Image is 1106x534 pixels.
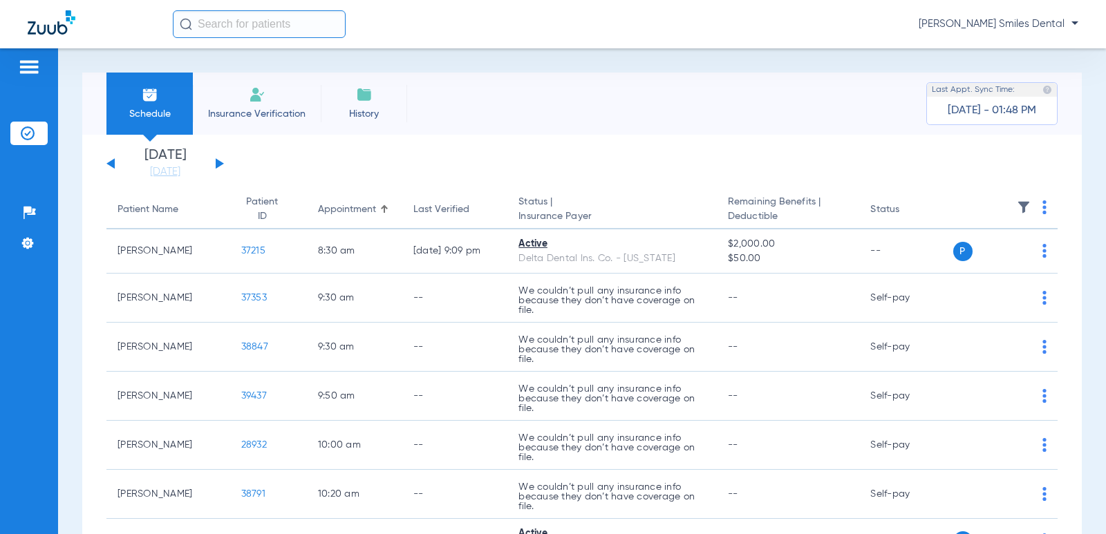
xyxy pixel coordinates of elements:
[1042,200,1047,214] img: group-dot-blue.svg
[307,421,402,470] td: 10:00 AM
[859,191,953,229] th: Status
[241,440,267,450] span: 28932
[518,335,706,364] p: We couldn’t pull any insurance info because they don’t have coverage on file.
[241,342,268,352] span: 38847
[142,86,158,103] img: Schedule
[241,195,283,224] div: Patient ID
[241,246,265,256] span: 37215
[413,202,469,217] div: Last Verified
[932,83,1015,97] span: Last Appt. Sync Time:
[1017,200,1031,214] img: filter.svg
[518,482,706,511] p: We couldn’t pull any insurance info because they don’t have coverage on file.
[180,18,192,30] img: Search Icon
[18,59,40,75] img: hamburger-icon
[106,421,230,470] td: [PERSON_NAME]
[307,372,402,421] td: 9:50 AM
[106,274,230,323] td: [PERSON_NAME]
[518,209,706,224] span: Insurance Payer
[402,323,508,372] td: --
[118,202,219,217] div: Patient Name
[728,293,738,303] span: --
[728,342,738,352] span: --
[859,323,953,372] td: Self-pay
[948,104,1036,117] span: [DATE] - 01:48 PM
[307,229,402,274] td: 8:30 AM
[859,372,953,421] td: Self-pay
[728,209,848,224] span: Deductible
[241,489,265,499] span: 38791
[124,149,207,179] li: [DATE]
[859,470,953,519] td: Self-pay
[518,384,706,413] p: We couldn’t pull any insurance info because they don’t have coverage on file.
[919,17,1078,31] span: [PERSON_NAME] Smiles Dental
[118,202,178,217] div: Patient Name
[1042,389,1047,403] img: group-dot-blue.svg
[507,191,717,229] th: Status |
[106,323,230,372] td: [PERSON_NAME]
[241,195,296,224] div: Patient ID
[1042,244,1047,258] img: group-dot-blue.svg
[356,86,373,103] img: History
[331,107,397,121] span: History
[249,86,265,103] img: Manual Insurance Verification
[1042,340,1047,354] img: group-dot-blue.svg
[518,286,706,315] p: We couldn’t pull any insurance info because they don’t have coverage on file.
[413,202,497,217] div: Last Verified
[1042,291,1047,305] img: group-dot-blue.svg
[117,107,182,121] span: Schedule
[28,10,75,35] img: Zuub Logo
[728,237,848,251] span: $2,000.00
[717,191,859,229] th: Remaining Benefits |
[859,421,953,470] td: Self-pay
[307,323,402,372] td: 9:30 AM
[173,10,346,38] input: Search for patients
[241,293,267,303] span: 37353
[402,229,508,274] td: [DATE] 9:09 PM
[1037,468,1106,534] iframe: Chat Widget
[728,391,738,401] span: --
[518,433,706,462] p: We couldn’t pull any insurance info because they don’t have coverage on file.
[518,251,706,266] div: Delta Dental Ins. Co. - [US_STATE]
[318,202,391,217] div: Appointment
[203,107,310,121] span: Insurance Verification
[728,489,738,499] span: --
[953,242,973,261] span: P
[307,470,402,519] td: 10:20 AM
[402,421,508,470] td: --
[1042,85,1052,95] img: last sync help info
[859,274,953,323] td: Self-pay
[402,372,508,421] td: --
[106,229,230,274] td: [PERSON_NAME]
[106,470,230,519] td: [PERSON_NAME]
[859,229,953,274] td: --
[728,251,848,266] span: $50.00
[106,372,230,421] td: [PERSON_NAME]
[124,165,207,179] a: [DATE]
[402,470,508,519] td: --
[1042,438,1047,452] img: group-dot-blue.svg
[518,237,706,251] div: Active
[728,440,738,450] span: --
[307,274,402,323] td: 9:30 AM
[318,202,376,217] div: Appointment
[402,274,508,323] td: --
[241,391,267,401] span: 39437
